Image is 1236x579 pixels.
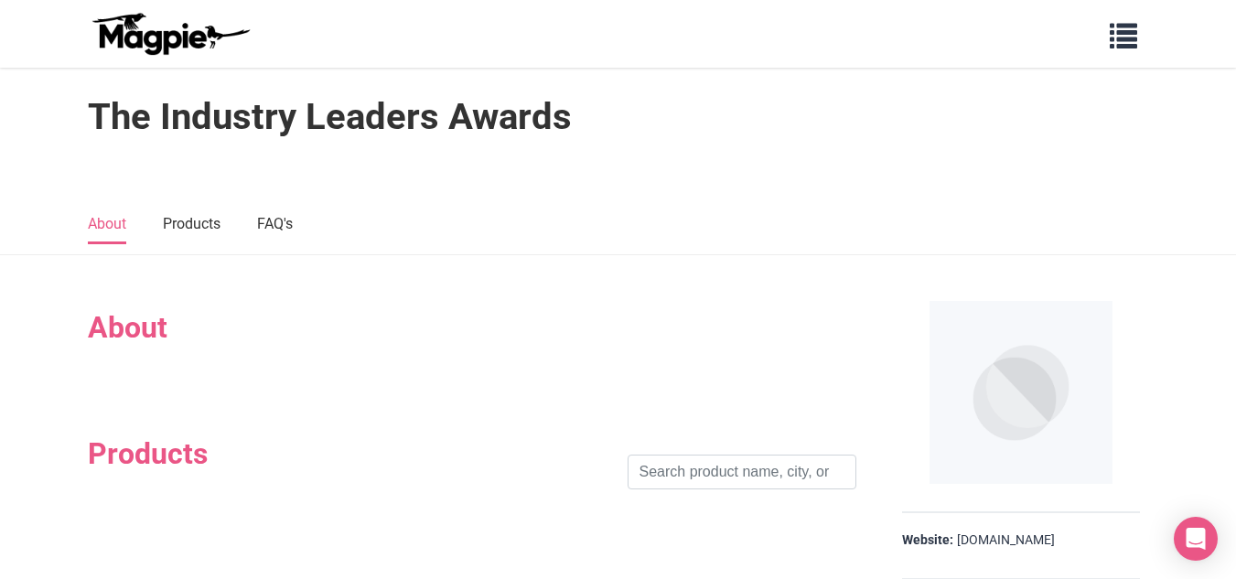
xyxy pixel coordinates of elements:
[902,531,953,550] strong: Website:
[930,301,1112,484] img: The Industry Leaders Awards logo
[957,531,1055,550] a: [DOMAIN_NAME]
[88,310,856,345] h2: About
[257,206,293,244] a: FAQ's
[628,455,856,489] input: Search product name, city, or interal id
[88,206,126,244] a: About
[88,12,253,56] img: logo-ab69f6fb50320c5b225c76a69d11143b.png
[88,95,572,139] h1: The Industry Leaders Awards
[1174,517,1218,561] div: Open Intercom Messenger
[163,206,220,244] a: Products
[88,436,208,471] h2: Products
